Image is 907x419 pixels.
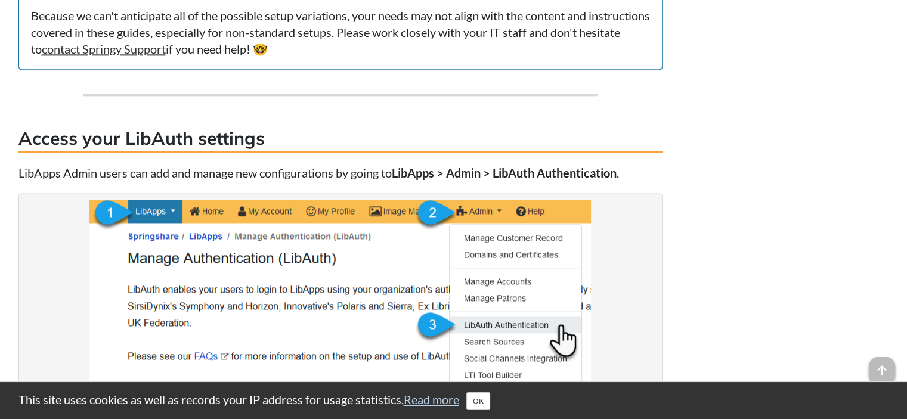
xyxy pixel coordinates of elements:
a: Read more [404,392,459,406]
h3: Access your LibAuth settings [18,126,663,153]
div: This site uses cookies as well as records your IP address for usage statistics. [7,391,901,410]
strong: LibApps > Admin > LibAuth Authentication [392,166,617,180]
span: arrow_upward [869,357,895,383]
p: Because we can't anticipate all of the possible setup variations, your needs may not align with t... [31,7,650,57]
a: contact Springy Support [42,42,166,56]
a: arrow_upward [869,358,895,373]
button: Close [466,392,490,410]
p: LibApps Admin users can add and manage new configurations by going to . [18,165,663,181]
